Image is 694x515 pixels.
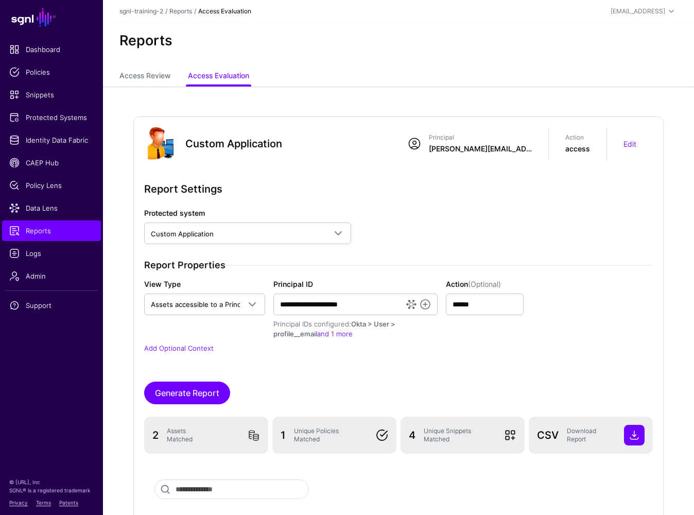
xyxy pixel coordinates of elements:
a: Logs [2,243,101,264]
div: 4 [405,425,420,445]
img: svg+xml;base64,PHN2ZyB3aWR0aD0iOTgiIGhlaWdodD0iMTIyIiB2aWV3Qm94PSIwIDAgOTggMTIyIiBmaWxsPSJub25lIi... [144,127,177,160]
span: (Optional) [468,280,501,288]
div: / [192,7,198,16]
a: Access Review [119,67,170,87]
div: 1 [276,425,290,445]
span: Reports [9,226,94,236]
span: Support [9,300,94,311]
span: Custom Application [151,230,214,238]
a: Terms [36,500,51,506]
div: Principal [429,133,532,142]
a: Data Lens [2,198,101,218]
span: Protected Systems [9,112,94,123]
a: Reports [2,220,101,241]
div: access [565,144,590,154]
a: CAEP Hub [2,152,101,173]
span: Data Lens [9,203,94,213]
span: Assets accessible to a Principal [151,300,252,308]
label: Protected system [144,208,205,218]
div: [EMAIL_ADDRESS] [611,7,665,16]
a: Access Evaluation [188,67,249,87]
div: Principal IDs configured: [273,319,438,339]
span: Report Properties [144,260,231,271]
div: CSV [533,425,563,445]
div: Assets Matched [163,427,244,443]
a: Patents [59,500,78,506]
span: Logs [9,248,94,259]
a: sgnl-training-2 [119,7,163,15]
h3: Custom Application [185,135,368,152]
a: Protected Systems [2,107,101,128]
div: / [163,7,169,16]
a: Edit [623,140,636,148]
p: SGNL® is a registered trademark [9,486,94,494]
a: Snippets [2,84,101,105]
label: View Type [144,279,181,289]
label: Principal ID [273,279,313,289]
span: CAEP Hub [9,158,94,168]
span: Identity Data Fabric [9,135,94,145]
h2: Report Settings [144,181,653,197]
span: Policy Lens [9,180,94,191]
span: Policies [9,67,94,77]
a: Add Optional Context [144,344,214,352]
a: Admin [2,266,101,286]
div: Download Report [563,427,620,443]
h2: Reports [119,32,172,49]
a: Policy Lens [2,175,101,196]
button: Generate Report [144,382,230,404]
strong: Access Evaluation [198,7,251,15]
div: Action [565,133,590,142]
label: Action [446,279,501,289]
a: Policies [2,62,101,82]
div: Unique Snippets Matched [420,427,500,443]
span: Dashboard [9,44,94,55]
a: Reports [169,7,192,15]
div: Unique Policies Matched [290,427,372,443]
a: SGNL [6,6,97,29]
div: [PERSON_NAME][EMAIL_ADDRESS][PERSON_NAME] [429,144,532,154]
span: Admin [9,271,94,281]
a: Privacy [9,500,28,506]
a: and 1 more [317,330,353,338]
span: Snippets [9,90,94,100]
a: Identity Data Fabric [2,130,101,150]
a: Dashboard [2,39,101,60]
div: 2 [148,425,163,445]
p: © [URL], Inc [9,478,94,486]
